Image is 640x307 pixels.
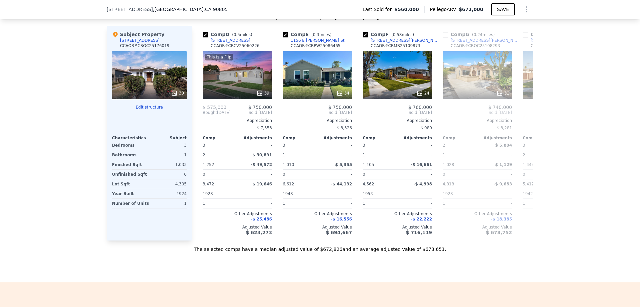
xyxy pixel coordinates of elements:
[363,182,374,186] span: 4,562
[234,32,240,37] span: 0.5
[112,150,148,160] div: Bathrooms
[283,135,317,141] div: Comp
[239,141,272,150] div: -
[523,211,592,216] div: Other Adjustments
[363,31,417,38] div: Comp F
[363,162,374,167] span: 1,105
[203,110,231,115] div: [DATE]
[363,224,432,230] div: Adjusted Value
[419,126,432,130] span: -$ 980
[371,43,420,48] div: CCAOR # CRMB25109873
[416,90,429,97] div: 24
[399,150,432,160] div: -
[443,31,497,38] div: Comp G
[246,230,272,235] span: $ 623,273
[414,182,432,186] span: -$ 4,998
[283,150,316,160] div: 1
[151,189,187,198] div: 1924
[317,135,352,141] div: Adjustments
[171,90,184,97] div: 30
[443,172,445,177] span: 0
[477,135,512,141] div: Adjustments
[203,224,272,230] div: Adjusted Value
[408,105,432,110] span: $ 760,000
[443,118,512,123] div: Appreciation
[283,38,345,43] a: 1156 E [PERSON_NAME] St
[443,135,477,141] div: Comp
[112,160,148,169] div: Finished Sqft
[411,162,432,167] span: -$ 16,661
[328,105,352,110] span: $ 750,000
[283,224,352,230] div: Adjusted Value
[313,32,319,37] span: 0.3
[443,189,476,198] div: 1928
[335,126,352,130] span: -$ 3,326
[443,38,520,43] a: [STREET_ADDRESS][PERSON_NAME]
[203,172,205,177] span: 0
[283,118,352,123] div: Appreciation
[523,143,525,148] span: 3
[451,38,520,43] div: [STREET_ADDRESS][PERSON_NAME]
[363,172,365,177] span: 0
[531,43,579,48] div: CCAOR # CRSB24243507
[112,199,149,208] div: Number of Units
[151,141,187,150] div: 3
[495,162,512,167] span: $ 1,129
[531,38,600,43] div: [STREET_ADDRESS][PERSON_NAME]
[283,31,334,38] div: Comp E
[248,105,272,110] span: $ 750,000
[112,179,148,189] div: Lot Sqft
[443,224,512,230] div: Adjusted Value
[523,150,556,160] div: 2
[393,32,402,37] span: 0.58
[283,182,294,186] span: 6,612
[319,170,352,179] div: -
[231,110,272,115] span: Sold [DATE]
[203,31,255,38] div: Comp D
[326,230,352,235] span: $ 694,667
[112,170,148,179] div: Unfinished Sqft
[495,126,512,130] span: -$ 3,281
[523,172,525,177] span: 0
[523,224,592,230] div: Adjusted Value
[283,162,294,167] span: 1,010
[283,189,316,198] div: 1948
[229,32,255,37] span: ( miles)
[363,110,432,115] span: Sold [DATE]
[523,189,556,198] div: 1942
[203,105,226,110] span: $ 575,000
[479,189,512,198] div: -
[319,199,352,208] div: -
[399,189,432,198] div: -
[107,241,533,253] div: The selected comps have a median adjusted value of $672,826 and an average adjusted value of $673...
[451,43,500,48] div: CCAOR # CROC25108293
[523,38,600,43] a: [STREET_ADDRESS][PERSON_NAME]
[237,135,272,141] div: Adjustments
[203,162,214,167] span: 1,252
[203,143,205,148] span: 3
[112,105,187,110] button: Edit structure
[443,143,445,148] span: 2
[211,38,250,43] div: [STREET_ADDRESS]
[430,6,459,13] span: Pellego ARV
[399,170,432,179] div: -
[251,153,272,157] span: -$ 30,891
[363,199,396,208] div: 1
[443,199,476,208] div: 1
[283,199,316,208] div: 1
[523,31,577,38] div: Comp H
[363,118,432,123] div: Appreciation
[251,217,272,221] span: -$ 25,486
[331,217,352,221] span: -$ 16,556
[319,141,352,150] div: -
[255,126,272,130] span: -$ 7,553
[495,143,512,148] span: $ 5,804
[107,6,153,13] span: [STREET_ADDRESS]
[120,38,160,43] div: [STREET_ADDRESS]
[363,211,432,216] div: Other Adjustments
[203,38,250,43] a: [STREET_ADDRESS]
[291,38,345,43] div: 1156 E [PERSON_NAME] St
[203,150,236,160] div: 2
[523,199,556,208] div: 1
[152,199,187,208] div: 1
